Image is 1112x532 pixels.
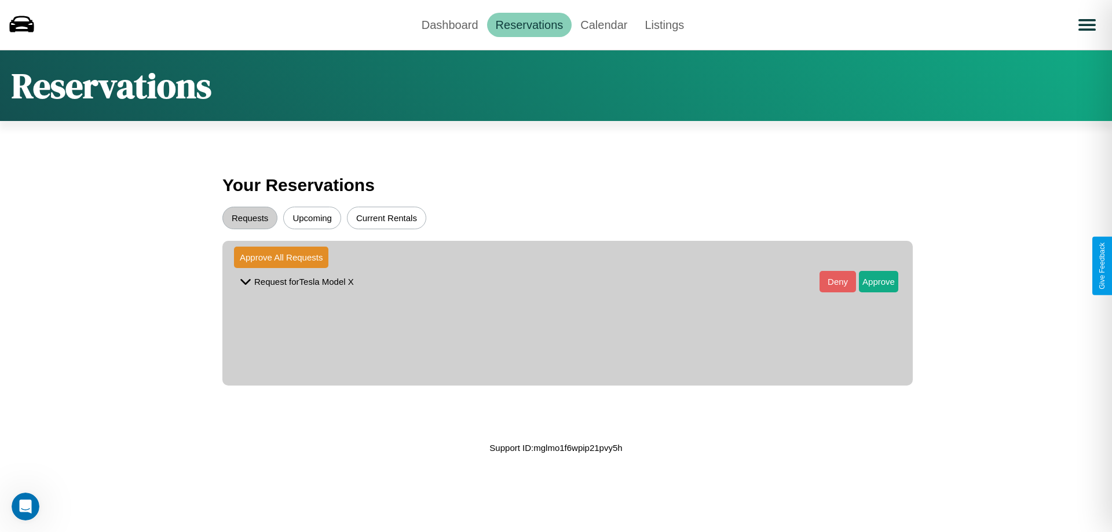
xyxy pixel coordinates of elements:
div: Give Feedback [1098,243,1106,289]
a: Reservations [487,13,572,37]
h3: Your Reservations [222,170,890,201]
button: Open menu [1071,9,1103,41]
button: Deny [820,271,856,292]
a: Dashboard [413,13,487,37]
p: Support ID: mglmo1f6wpip21pvy5h [489,440,622,456]
button: Approve [859,271,898,292]
a: Calendar [572,13,636,37]
h1: Reservations [12,62,211,109]
button: Approve All Requests [234,247,328,268]
button: Upcoming [283,207,341,229]
button: Requests [222,207,277,229]
iframe: Intercom live chat [12,493,39,520]
button: Current Rentals [347,207,426,229]
a: Listings [636,13,693,37]
p: Request for Tesla Model X [254,274,354,289]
